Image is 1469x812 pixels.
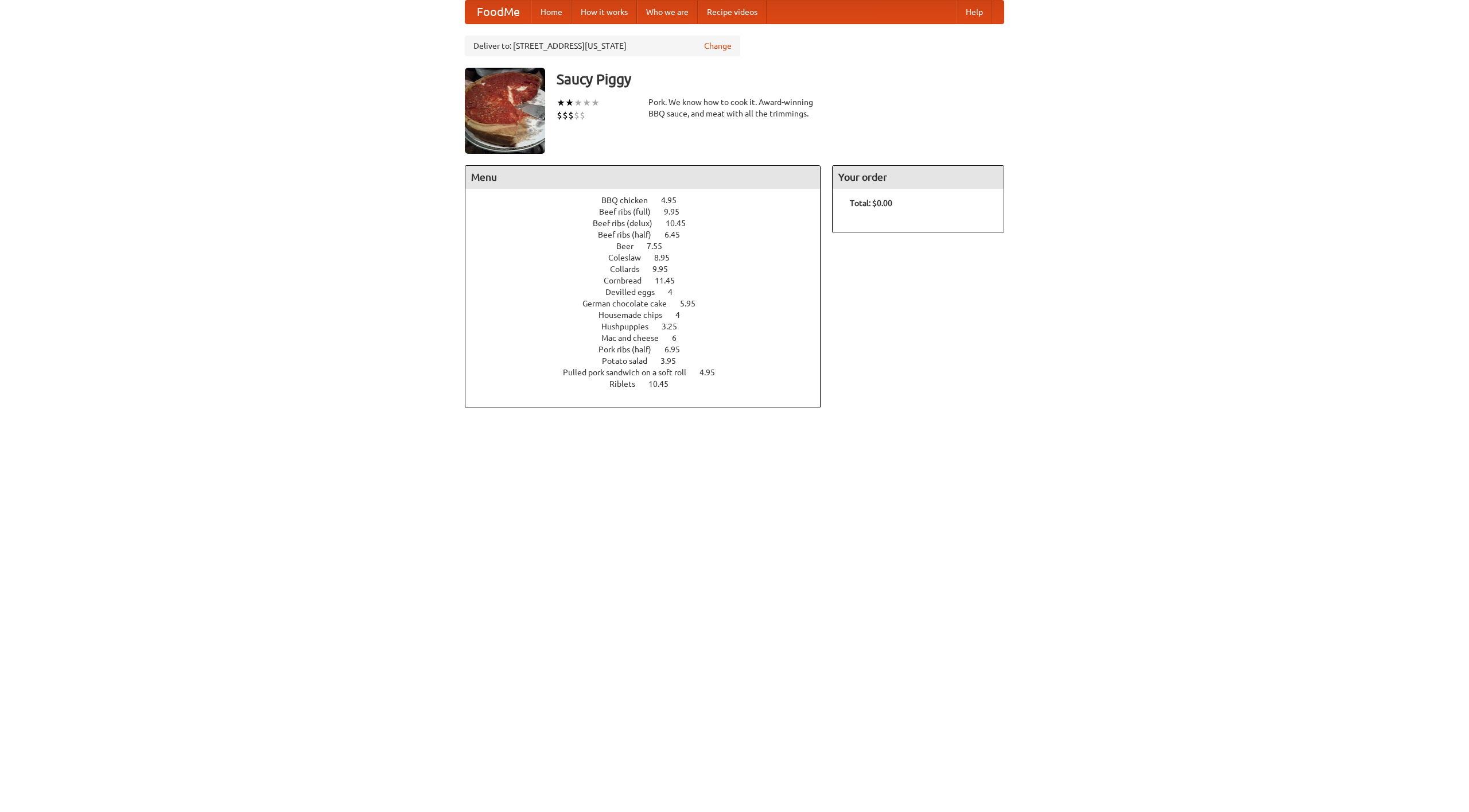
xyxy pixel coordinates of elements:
a: How it works [572,1,637,24]
li: ★ [582,96,591,109]
a: Beef ribs (delux) 10.45 [593,219,707,228]
span: Pulled pork sandwich on a soft roll [563,368,698,377]
span: 11.45 [655,276,686,285]
span: 4 [675,310,691,320]
a: Housemade chips 4 [599,310,701,320]
span: 10.45 [648,379,680,388]
a: Home [531,1,572,24]
a: Cornbread 11.45 [604,276,696,285]
img: angular.jpg [465,68,545,154]
span: Potato salad [602,356,659,366]
b: Total: $0.00 [850,199,892,208]
span: 4 [668,287,684,297]
div: Pork. We know how to cook it. Award-winning BBQ sauce, and meat with all the trimmings. [648,96,821,119]
span: 8.95 [654,253,681,262]
h3: Saucy Piggy [557,68,1004,91]
a: Who we are [637,1,698,24]
span: Beer [616,242,645,251]
a: FoodMe [465,1,531,24]
span: Devilled eggs [605,287,666,297]
span: Pork ribs (half) [599,345,663,354]
a: Beer 7.55 [616,242,683,251]
span: BBQ chicken [601,196,659,205]
li: ★ [574,96,582,109]
li: ★ [557,96,565,109]
a: Help [957,1,992,24]
span: 6.45 [664,230,691,239]
span: 4.95 [661,196,688,205]
a: Devilled eggs 4 [605,287,694,297]
li: $ [562,109,568,122]
a: Recipe videos [698,1,767,24]
div: Deliver to: [STREET_ADDRESS][US_STATE] [465,36,740,56]
a: BBQ chicken 4.95 [601,196,698,205]
span: 9.95 [664,207,691,216]
span: German chocolate cake [582,299,678,308]
a: Beef ribs (full) 9.95 [599,207,701,216]
span: Mac and cheese [601,333,670,343]
span: 10.45 [666,219,697,228]
span: Cornbread [604,276,653,285]
span: Beef ribs (half) [598,230,663,239]
li: ★ [565,96,574,109]
span: 7.55 [647,242,674,251]
a: German chocolate cake 5.95 [582,299,717,308]
span: 6 [672,333,688,343]
li: $ [568,109,574,122]
span: 4.95 [699,368,726,377]
li: ★ [591,96,600,109]
span: Beef ribs (delux) [593,219,664,228]
a: Pork ribs (half) 6.95 [599,345,701,354]
a: Beef ribs (half) 6.45 [598,230,701,239]
a: Change [704,40,732,52]
a: Hushpuppies 3.25 [601,322,698,331]
span: Hushpuppies [601,322,660,331]
span: 5.95 [680,299,707,308]
a: Pulled pork sandwich on a soft roll 4.95 [563,368,736,377]
span: 6.95 [664,345,691,354]
li: $ [574,109,580,122]
span: Beef ribs (full) [599,207,662,216]
span: Coleslaw [608,253,652,262]
h4: Your order [833,166,1004,189]
a: Coleslaw 8.95 [608,253,691,262]
li: $ [557,109,562,122]
span: Collards [610,265,651,274]
li: $ [580,109,585,122]
span: Riblets [609,379,647,388]
span: 3.95 [660,356,687,366]
span: 3.25 [662,322,689,331]
a: Riblets 10.45 [609,379,690,388]
a: Collards 9.95 [610,265,689,274]
a: Potato salad 3.95 [602,356,697,366]
span: 9.95 [652,265,679,274]
a: Mac and cheese 6 [601,333,698,343]
h4: Menu [465,166,820,189]
span: Housemade chips [599,310,674,320]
